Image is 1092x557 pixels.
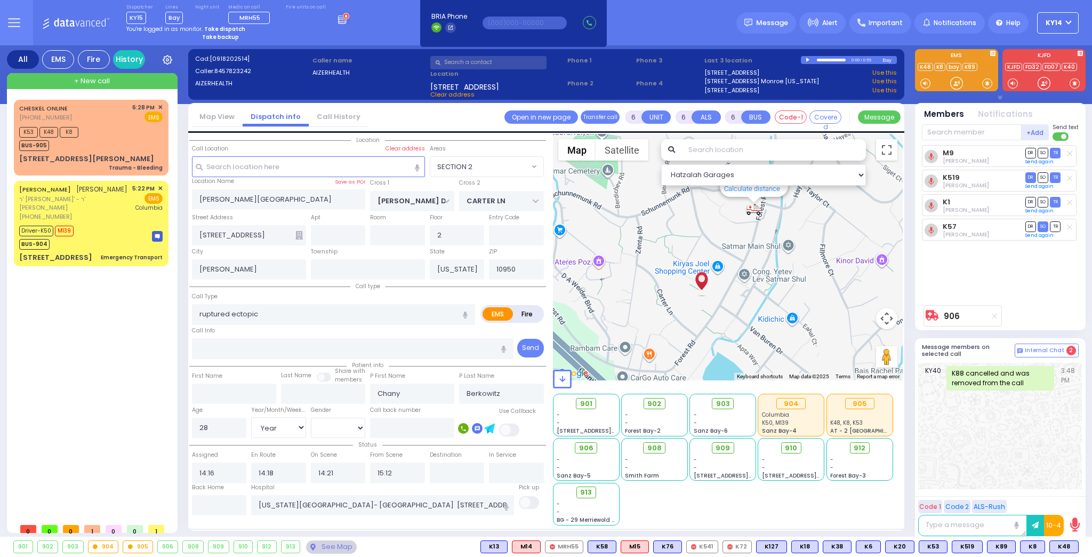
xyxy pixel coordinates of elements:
[63,525,79,533] span: 0
[625,419,628,427] span: -
[430,156,544,177] span: SECTION 2
[762,472,863,480] span: [STREET_ADDRESS][PERSON_NAME]
[686,540,718,553] div: K541
[430,69,564,78] label: Location
[1050,148,1061,158] span: TR
[430,248,445,256] label: State
[704,68,759,77] a: [STREET_ADDRESS]
[762,427,797,435] span: Sanz Bay-4
[1050,221,1061,232] span: TR
[192,372,222,380] label: First Name
[1005,63,1022,71] a: KJFD
[208,541,229,553] div: 909
[89,541,118,553] div: 904
[74,76,110,86] span: + New call
[192,451,218,459] label: Assigned
[152,231,163,242] img: message-box.svg
[19,154,154,164] div: [STREET_ADDRESS][PERSON_NAME]
[38,541,58,553] div: 902
[946,366,1054,391] div: K88 cancelled and was removed from the call
[588,540,616,553] div: K58
[823,540,852,553] div: BLS
[775,110,807,124] button: Code-1
[944,312,960,320] a: 906
[952,540,983,553] div: K519
[228,4,274,11] label: Medic on call
[19,113,72,122] span: [PHONE_NUMBER]
[19,212,72,221] span: [PHONE_NUMBER]
[347,361,389,369] span: Patient info
[202,33,239,41] strong: Take backup
[109,164,163,172] div: Trauma - Bleeding
[934,63,945,71] a: K8
[195,4,219,11] label: Night unit
[370,451,403,459] label: From Scene
[350,282,386,290] span: Call type
[943,181,989,189] span: Aron Spielman
[192,327,215,335] label: Call Info
[144,112,163,122] span: EMS
[692,110,721,124] button: ALS
[335,178,365,186] label: Save as POI
[885,540,914,553] div: K20
[195,54,309,63] label: Cad:
[126,12,146,24] span: KY15
[489,213,519,222] label: Entry Code
[830,456,833,464] span: -
[1053,131,1070,142] label: Turn off text
[830,472,866,480] span: Forest Bay-3
[621,540,649,553] div: ALS
[311,213,320,222] label: Apt
[19,140,49,151] span: BUS-905
[1037,12,1079,34] button: KY14
[1050,172,1061,182] span: TR
[183,541,203,553] div: 908
[437,162,472,172] span: SECTION 2
[353,441,382,449] span: Status
[312,56,427,65] label: Caller name
[869,18,903,28] span: Important
[762,456,765,464] span: -
[243,112,309,122] a: Dispatch info
[596,139,648,161] button: Show satellite imagery
[370,213,386,222] label: Room
[430,213,443,222] label: Floor
[727,544,733,550] img: red-radio-icon.svg
[295,231,303,240] span: Other building occupants
[550,544,555,550] img: red-radio-icon.svg
[335,367,365,375] small: Share with
[919,540,948,553] div: BLS
[126,25,203,33] span: You're logged in as monitor.
[386,145,425,153] label: Clear address
[42,16,113,29] img: Logo
[694,419,697,427] span: -
[126,4,153,11] label: Dispatcher
[1038,221,1048,232] span: SO
[647,443,662,453] span: 908
[822,18,838,28] span: Alert
[716,399,730,409] span: 903
[1025,158,1054,165] a: Send again
[192,248,203,256] label: City
[978,108,1033,121] button: Notifications
[370,179,389,187] label: Cross 1
[251,483,275,492] label: Hospital
[925,366,946,391] span: KY40
[858,110,901,124] button: Message
[165,4,183,11] label: Lines
[694,472,794,480] span: [STREET_ADDRESS][PERSON_NAME]
[872,77,897,86] a: Use this
[192,292,218,301] label: Call Type
[647,399,661,409] span: 902
[101,253,163,261] div: Emergency Transport
[512,540,541,553] div: M14
[431,12,467,21] span: BRIA Phone
[14,541,33,553] div: 901
[204,25,245,33] strong: Take dispatch
[239,13,260,22] span: MRH55
[557,419,560,427] span: -
[691,544,696,550] img: red-radio-icon.svg
[370,406,421,415] label: Call back number
[557,411,560,419] span: -
[459,179,480,187] label: Cross 2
